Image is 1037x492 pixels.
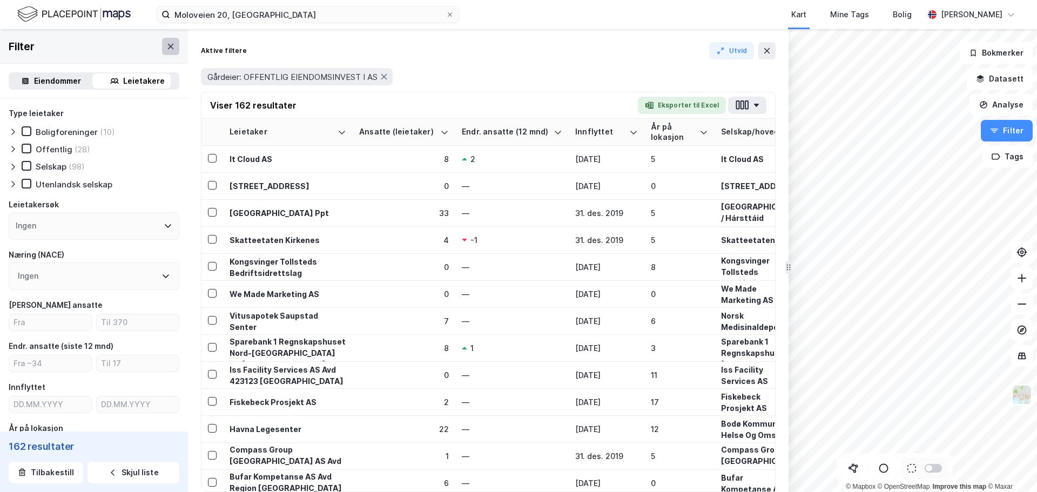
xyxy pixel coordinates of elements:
div: -1 [470,234,477,246]
input: Søk på adresse, matrikkel, gårdeiere, leietakere eller personer [170,6,446,23]
input: DD.MM.YYYY [97,396,179,413]
div: Compass Group [GEOGRAPHIC_DATA] AS [721,444,794,478]
div: Kontrollprogram for chat [983,440,1037,492]
div: 31. des. 2019 [575,450,638,462]
div: (98) [69,161,85,172]
div: [DATE] [575,423,638,435]
div: Havna Legesenter [230,423,346,435]
div: Viser 162 resultater [210,99,297,112]
div: 5 [651,234,708,246]
button: Tags [982,146,1033,167]
div: — [462,261,562,273]
button: Bokmerker [960,42,1033,64]
div: 5 [651,207,708,219]
div: (10) [100,127,115,137]
div: (28) [75,144,90,154]
div: [DATE] [575,180,638,192]
input: Til 370 [97,314,179,331]
iframe: Chat Widget [983,440,1037,492]
div: We Made Marketing AS [230,288,346,300]
div: År på lokasjon [9,422,63,435]
button: Utvid [709,42,755,59]
div: Fiskebeck Prosjekt AS [230,396,346,408]
div: 7 [359,315,449,327]
button: Tilbakestill [9,462,83,483]
div: Leietakersøk [9,198,59,211]
div: Ingen [18,269,38,282]
div: [DATE] [575,342,638,354]
div: [PERSON_NAME] [941,8,1002,21]
span: Gårdeier: OFFENTLIG EIENDOMSINVEST I AS [207,72,378,82]
div: [PERSON_NAME] ansatte [9,299,103,312]
div: Endr. ansatte (siste 12 mnd) [9,340,113,353]
div: Selskap/hovedenhet [721,127,782,137]
div: — [462,180,562,192]
div: [DATE] [575,369,638,381]
div: Næring (NACE) [9,248,64,261]
div: Kart [791,8,806,21]
div: Innflyttet [9,381,45,394]
div: — [462,423,562,435]
div: Sparebank 1 Regnskapshuset [GEOGRAPHIC_DATA] AS [721,336,794,381]
div: 3 [651,342,708,354]
div: Aktive filtere [201,46,247,55]
div: Boligforeninger [36,127,98,137]
div: Bolig [893,8,912,21]
input: Fra −34 [9,355,91,372]
div: 0 [359,180,449,192]
div: 31. des. 2019 [575,234,638,246]
a: Improve this map [933,483,986,490]
div: Offentlig [36,144,72,154]
div: Ingen [16,219,36,232]
div: 162 resultater [9,440,179,453]
button: Filter [981,120,1033,141]
div: [DATE] [575,396,638,408]
div: [DATE] [575,153,638,165]
div: 0 [651,288,708,300]
div: Kongsvinger Tollsteds Bedriftsidrettslag [721,255,794,289]
a: Mapbox [846,483,876,490]
div: 4 [359,234,449,246]
div: — [462,450,562,462]
div: 0 [359,288,449,300]
div: 6 [359,477,449,489]
div: Ansatte (leietaker) [359,127,436,137]
div: Filter [9,38,35,55]
div: — [462,207,562,219]
div: 6 [651,315,708,327]
div: [DATE] [575,288,638,300]
input: Til 17 [97,355,179,372]
div: We Made Marketing AS [721,283,794,306]
button: Analyse [970,94,1033,116]
div: It Cloud AS [230,153,346,165]
div: Iss Facility Services AS [721,364,794,387]
div: [STREET_ADDRESS] [230,180,346,192]
div: 22 [359,423,449,435]
div: År på lokasjon [651,122,695,142]
div: Skatteetaten [721,234,794,246]
div: [STREET_ADDRESS] [721,180,794,192]
input: Fra [9,314,91,331]
div: Sparebank 1 Regnskapshuset Nord-[GEOGRAPHIC_DATA] AS [GEOGRAPHIC_DATA] [230,336,346,370]
div: 5 [651,153,708,165]
div: Norsk Medisinaldepot AS [721,310,794,333]
div: Mine Tags [830,8,869,21]
div: 2 [470,153,475,165]
div: Kongsvinger Tollsteds Bedriftsidrettslag [230,256,346,279]
div: Skatteetaten Kirkenes [230,234,346,246]
div: 11 [651,369,708,381]
div: 17 [651,396,708,408]
div: [GEOGRAPHIC_DATA] / Hársttáid Suohkan [721,201,794,235]
div: Selskap [36,161,66,172]
button: Eksporter til Excel [638,97,726,114]
div: Utenlandsk selskap [36,179,112,190]
div: [DATE] [575,477,638,489]
div: Vitusapotek Saupstad Senter [230,310,346,333]
div: [DATE] [575,261,638,273]
div: — [462,477,562,489]
div: Fiskebeck Prosjekt AS [721,391,794,414]
img: Z [1012,385,1032,405]
div: — [462,369,562,381]
div: 0 [651,477,708,489]
div: 1 [470,342,474,354]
